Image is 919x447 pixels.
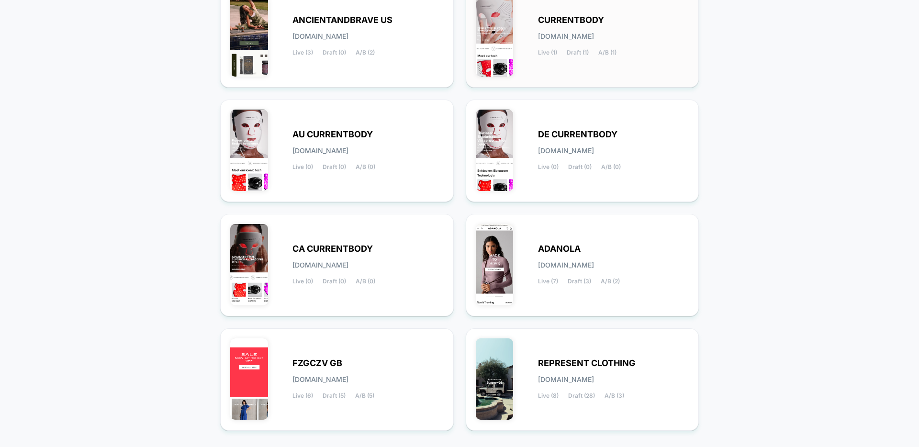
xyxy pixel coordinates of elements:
span: Live (1) [538,49,557,56]
span: AU CURRENTBODY [292,131,373,138]
span: [DOMAIN_NAME] [292,262,348,268]
span: [DOMAIN_NAME] [538,376,594,383]
img: ADANOLA [476,224,514,305]
span: A/B (5) [355,392,374,399]
span: CA CURRENTBODY [292,246,373,252]
span: [DOMAIN_NAME] [538,147,594,154]
span: FZGCZV GB [292,360,342,367]
img: FZGCZV_GB [230,338,268,420]
span: Live (8) [538,392,559,399]
img: CA_CURRENTBODY [230,224,268,305]
span: [DOMAIN_NAME] [292,33,348,40]
span: Draft (0) [323,49,346,56]
span: A/B (0) [601,164,621,170]
img: REPRESENT_CLOTHING [476,338,514,420]
span: Draft (5) [323,392,346,399]
span: A/B (0) [356,164,375,170]
span: Draft (0) [323,164,346,170]
span: Live (7) [538,278,558,285]
span: [DOMAIN_NAME] [538,262,594,268]
span: Live (0) [292,164,313,170]
span: A/B (1) [598,49,616,56]
span: ADANOLA [538,246,581,252]
img: AU_CURRENTBODY [230,110,268,191]
img: DE_CURRENTBODY [476,110,514,191]
span: A/B (0) [356,278,375,285]
span: Draft (28) [568,392,595,399]
span: [DOMAIN_NAME] [292,376,348,383]
span: CURRENTBODY [538,17,604,23]
span: A/B (3) [605,392,624,399]
span: Live (6) [292,392,313,399]
span: A/B (2) [356,49,375,56]
span: Live (0) [292,278,313,285]
span: Draft (0) [568,164,592,170]
span: Live (0) [538,164,559,170]
span: REPRESENT CLOTHING [538,360,636,367]
span: Live (3) [292,49,313,56]
span: [DOMAIN_NAME] [538,33,594,40]
span: A/B (2) [601,278,620,285]
span: Draft (0) [323,278,346,285]
span: ANCIENTANDBRAVE US [292,17,392,23]
span: [DOMAIN_NAME] [292,147,348,154]
span: DE CURRENTBODY [538,131,617,138]
span: Draft (1) [567,49,589,56]
span: Draft (3) [568,278,591,285]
